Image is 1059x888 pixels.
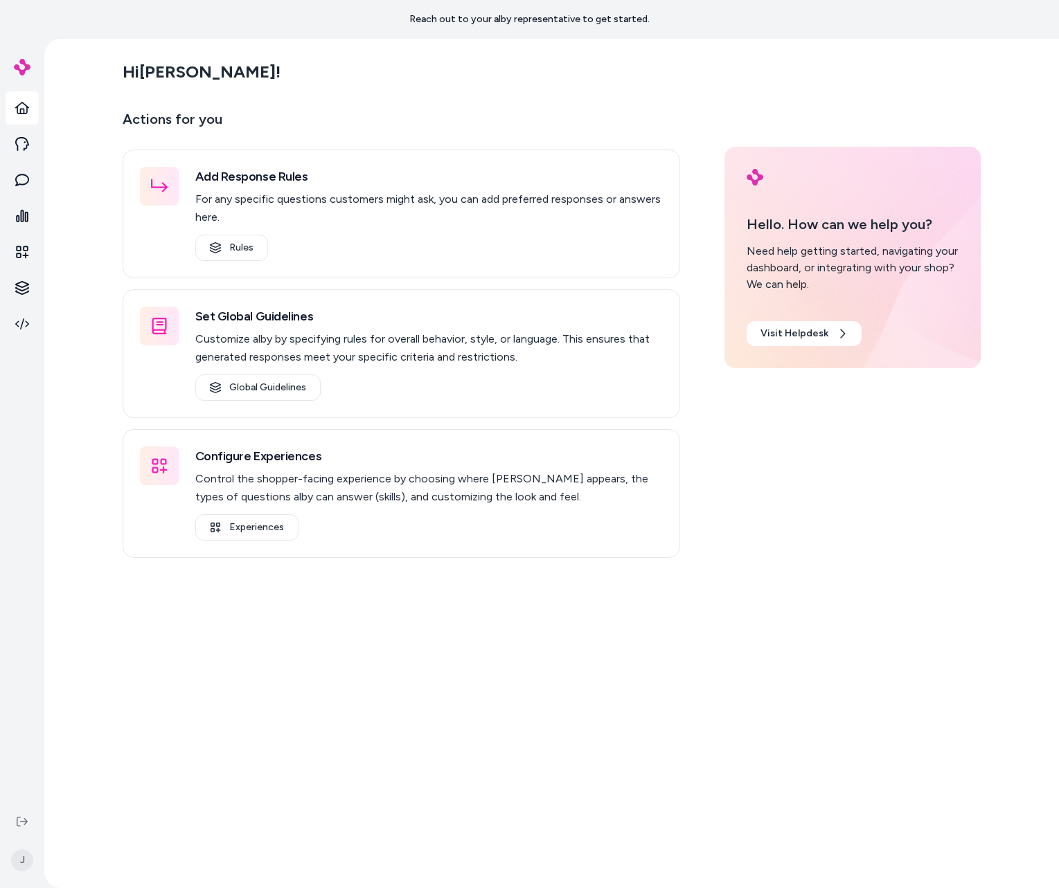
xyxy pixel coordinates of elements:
[747,243,959,293] div: Need help getting started, navigating your dashboard, or integrating with your shop? We can help.
[8,838,36,882] button: J
[195,235,268,261] a: Rules
[409,12,650,26] p: Reach out to your alby representative to get started.
[195,446,663,466] h3: Configure Experiences
[747,321,862,346] a: Visit Helpdesk
[195,470,663,506] p: Control the shopper-facing experience by choosing where [PERSON_NAME] appears, the types of quest...
[11,849,33,871] span: J
[14,59,30,75] img: alby Logo
[747,214,959,235] p: Hello. How can we help you?
[195,167,663,186] h3: Add Response Rules
[195,330,663,366] p: Customize alby by specifying rules for overall behavior, style, or language. This ensures that ge...
[195,514,299,541] a: Experiences
[195,307,663,326] h3: Set Global Guidelines
[195,190,663,226] p: For any specific questions customers might ask, you can add preferred responses or answers here.
[123,108,680,141] p: Actions for you
[195,374,321,401] a: Global Guidelines
[747,169,763,185] img: alby Logo
[123,62,281,82] h2: Hi [PERSON_NAME] !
